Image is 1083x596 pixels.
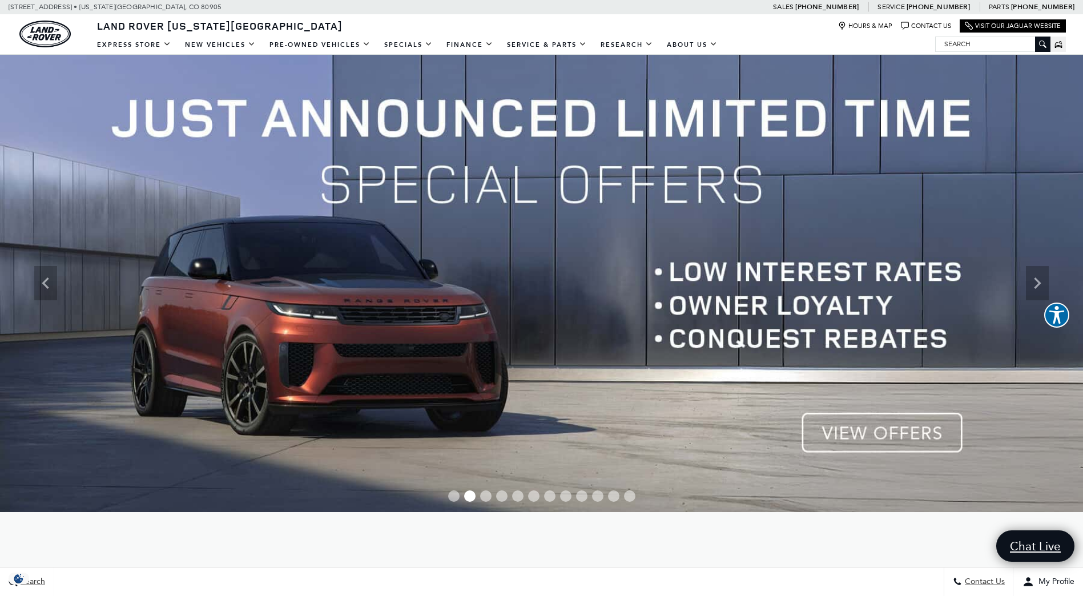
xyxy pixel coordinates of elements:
span: Go to slide 4 [496,490,508,502]
span: Go to slide 8 [560,490,571,502]
a: Specials [377,35,440,55]
span: Go to slide 6 [528,490,540,502]
a: Service & Parts [500,35,594,55]
span: Go to slide 10 [592,490,603,502]
span: Go to slide 12 [624,490,635,502]
a: EXPRESS STORE [90,35,178,55]
a: Research [594,35,660,55]
span: Service [877,3,904,11]
a: land-rover [19,21,71,47]
span: Contact Us [962,577,1005,587]
a: About Us [660,35,724,55]
img: Opt-Out Icon [6,573,32,585]
span: Chat Live [1004,538,1066,554]
span: Land Rover [US_STATE][GEOGRAPHIC_DATA] [97,19,343,33]
a: Chat Live [996,530,1074,562]
span: Go to slide 1 [448,490,460,502]
img: Land Rover [19,21,71,47]
span: Parts [989,3,1009,11]
span: Sales [773,3,794,11]
a: Contact Us [901,22,951,30]
a: [PHONE_NUMBER] [907,2,970,11]
span: Go to slide 9 [576,490,587,502]
span: My Profile [1034,577,1074,587]
section: Click to Open Cookie Consent Modal [6,573,32,585]
a: Visit Our Jaguar Website [965,22,1061,30]
div: Next [1026,266,1049,300]
input: Search [936,37,1050,51]
a: Finance [440,35,500,55]
a: [PHONE_NUMBER] [795,2,859,11]
a: [PHONE_NUMBER] [1011,2,1074,11]
a: Pre-Owned Vehicles [263,35,377,55]
nav: Main Navigation [90,35,724,55]
div: Previous [34,266,57,300]
span: Go to slide 11 [608,490,619,502]
aside: Accessibility Help Desk [1044,303,1069,330]
a: Land Rover [US_STATE][GEOGRAPHIC_DATA] [90,19,349,33]
a: Hours & Map [838,22,892,30]
a: [STREET_ADDRESS] • [US_STATE][GEOGRAPHIC_DATA], CO 80905 [9,3,222,11]
button: Open user profile menu [1014,567,1083,596]
a: New Vehicles [178,35,263,55]
span: Go to slide 7 [544,490,555,502]
button: Explore your accessibility options [1044,303,1069,328]
span: Go to slide 5 [512,490,524,502]
span: Go to slide 3 [480,490,492,502]
span: Go to slide 2 [464,490,476,502]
